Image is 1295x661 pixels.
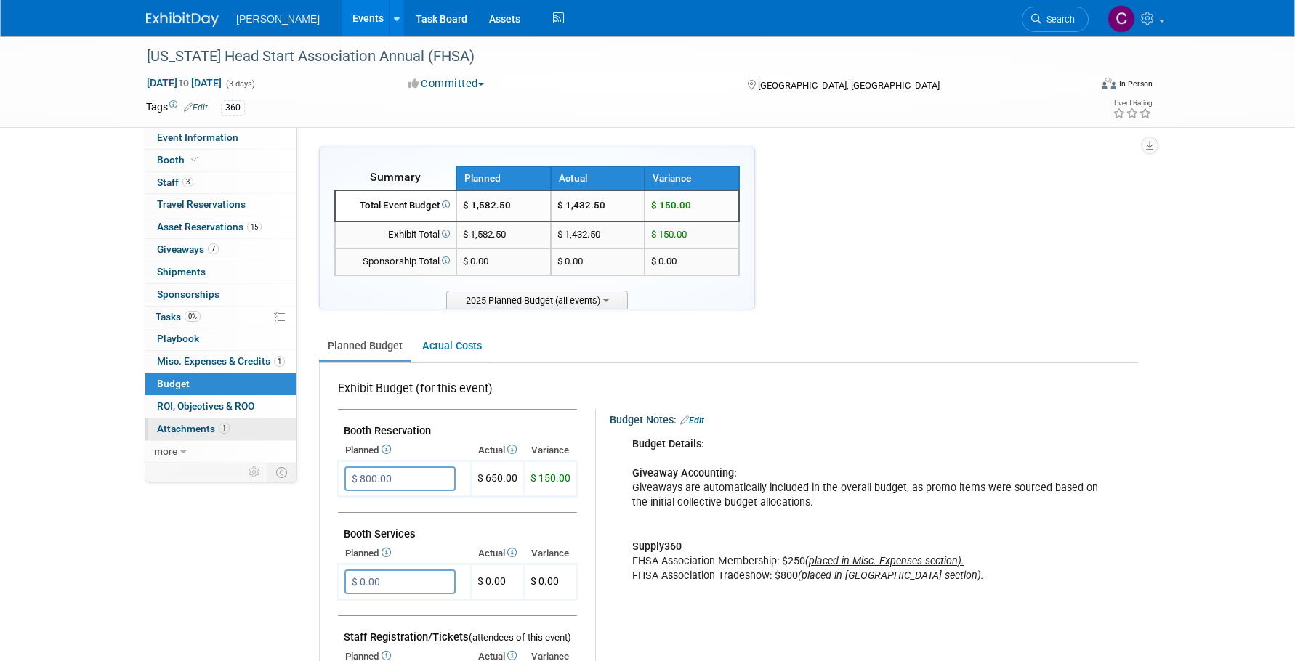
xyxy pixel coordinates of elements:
[632,438,704,450] b: Budget Details:
[182,177,193,187] span: 3
[463,200,511,211] span: $ 1,582.50
[680,415,704,426] a: Edit
[157,333,199,344] span: Playbook
[651,229,687,240] span: $ 150.00
[798,569,984,582] i: (placed in [GEOGRAPHIC_DATA] section).
[551,166,645,190] th: Actual
[221,100,245,115] div: 360
[145,239,296,261] a: Giveaways7
[551,248,645,275] td: $ 0.00
[157,221,262,232] span: Asset Reservations
[471,440,524,461] th: Actual
[208,243,219,254] span: 7
[184,102,208,113] a: Edit
[274,356,285,367] span: 1
[145,127,296,149] a: Event Information
[1118,78,1153,89] div: In-Person
[463,229,506,240] span: $ 1,582.50
[551,190,645,222] td: $ 1,432.50
[156,311,201,323] span: Tasks
[157,400,254,412] span: ROI, Objectives & ROO
[157,288,219,300] span: Sponsorships
[145,418,296,440] a: Attachments1
[1003,76,1153,97] div: Event Format
[142,44,1067,70] div: [US_STATE] Head Start Association Annual (FHSA)
[413,333,490,360] a: Actual Costs
[145,328,296,350] a: Playbook
[338,513,577,544] td: Booth Services
[524,440,577,461] th: Variance
[758,80,940,91] span: [GEOGRAPHIC_DATA], [GEOGRAPHIC_DATA]
[146,76,222,89] span: [DATE] [DATE]
[145,373,296,395] a: Budget
[157,243,219,255] span: Giveaways
[530,575,559,587] span: $ 0.00
[342,255,450,269] div: Sponsorship Total
[446,291,628,309] span: 2025 Planned Budget (all events)
[1041,14,1075,25] span: Search
[247,222,262,232] span: 15
[632,540,682,553] u: Supply360
[338,381,571,405] div: Exhibit Budget (for this event)
[342,228,450,242] div: Exhibit Total
[469,632,571,643] span: (attendees of this event)
[530,472,570,484] span: $ 150.00
[524,543,577,564] th: Variance
[146,12,219,27] img: ExhibitDay
[177,77,191,89] span: to
[645,166,739,190] th: Variance
[157,154,201,166] span: Booth
[338,543,471,564] th: Planned
[471,564,524,600] td: $ 0.00
[145,284,296,306] a: Sponsorships
[157,266,206,277] span: Shipments
[219,423,230,434] span: 1
[319,333,411,360] a: Planned Budget
[154,445,177,457] span: more
[456,166,551,190] th: Planned
[145,216,296,238] a: Asset Reservations15
[157,131,238,143] span: Event Information
[1113,100,1152,107] div: Event Rating
[145,261,296,283] a: Shipments
[471,543,524,564] th: Actual
[236,13,320,25] span: [PERSON_NAME]
[338,440,471,461] th: Planned
[145,396,296,418] a: ROI, Objectives & ROO
[157,378,190,389] span: Budget
[225,79,255,89] span: (3 days)
[157,177,193,188] span: Staff
[157,355,285,367] span: Misc. Expenses & Credits
[157,198,246,210] span: Travel Reservations
[1022,7,1089,32] a: Search
[622,430,1109,591] div: Giveaways are automatically included in the overall budget, as promo items were sourced based on ...
[267,463,297,482] td: Toggle Event Tabs
[157,423,230,434] span: Attachments
[463,256,488,267] span: $ 0.00
[145,150,296,171] a: Booth
[610,409,1136,428] div: Budget Notes:
[145,441,296,463] a: more
[191,155,198,163] i: Booth reservation complete
[651,256,677,267] span: $ 0.00
[242,463,267,482] td: Personalize Event Tab Strip
[805,555,964,567] i: (placed in Misc. Expenses section).
[185,311,201,322] span: 0%
[551,222,645,248] td: $ 1,432.50
[338,410,577,441] td: Booth Reservation
[145,194,296,216] a: Travel Reservations
[370,170,421,184] span: Summary
[145,351,296,373] a: Misc. Expenses & Credits1
[145,172,296,194] a: Staff3
[651,200,691,211] span: $ 150.00
[145,307,296,328] a: Tasks0%
[477,472,517,484] span: $ 650.00
[1108,5,1135,33] img: Cushing Phillips
[146,100,208,116] td: Tags
[403,76,490,92] button: Committed
[342,199,450,213] div: Total Event Budget
[1102,78,1116,89] img: Format-Inperson.png
[632,467,737,479] b: Giveaway Accounting:
[338,616,577,647] td: Staff Registration/Tickets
